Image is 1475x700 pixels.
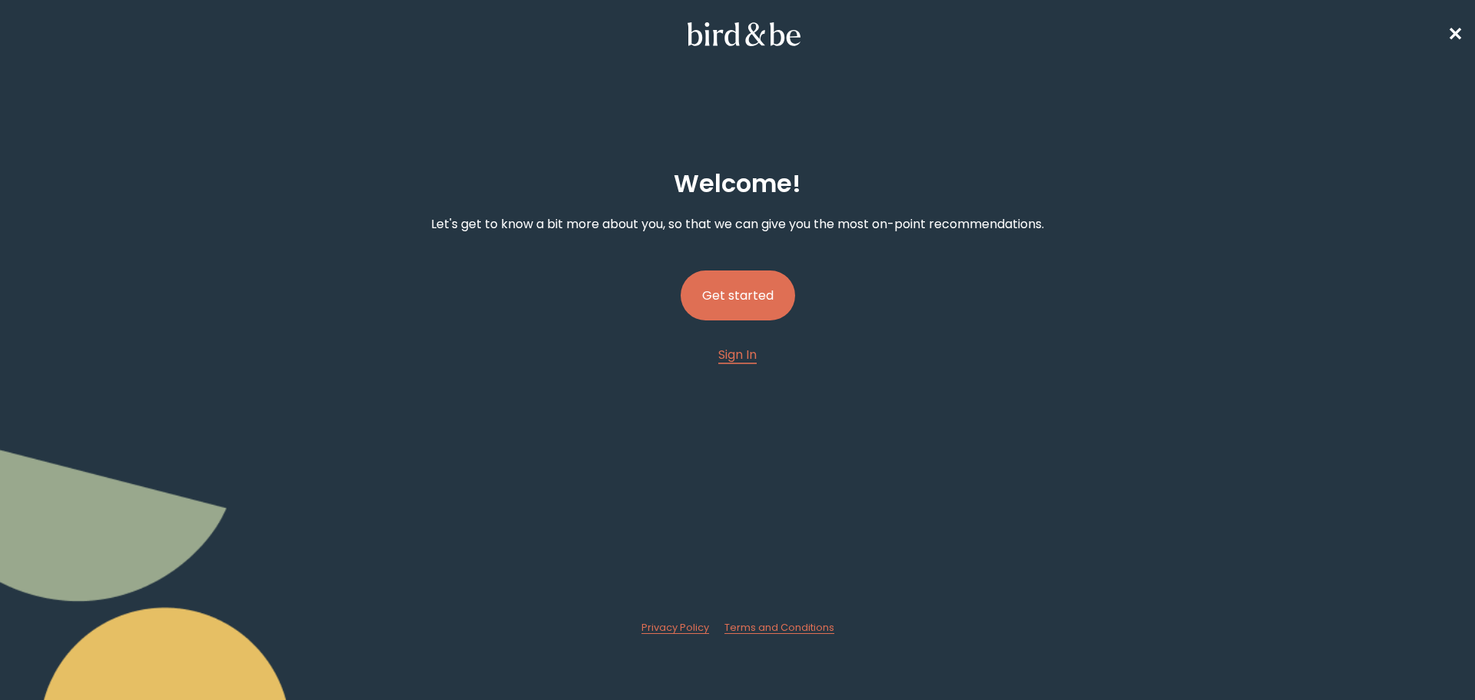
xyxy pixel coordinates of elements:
[1447,22,1463,47] span: ✕
[724,621,834,635] a: Terms and Conditions
[641,621,709,635] a: Privacy Policy
[674,165,801,202] h2: Welcome !
[681,246,795,345] a: Get started
[718,345,757,364] a: Sign In
[431,214,1044,234] p: Let's get to know a bit more about you, so that we can give you the most on-point recommendations.
[718,346,757,363] span: Sign In
[681,270,795,320] button: Get started
[1447,21,1463,48] a: ✕
[724,621,834,634] span: Terms and Conditions
[1398,628,1460,685] iframe: Gorgias live chat messenger
[641,621,709,634] span: Privacy Policy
